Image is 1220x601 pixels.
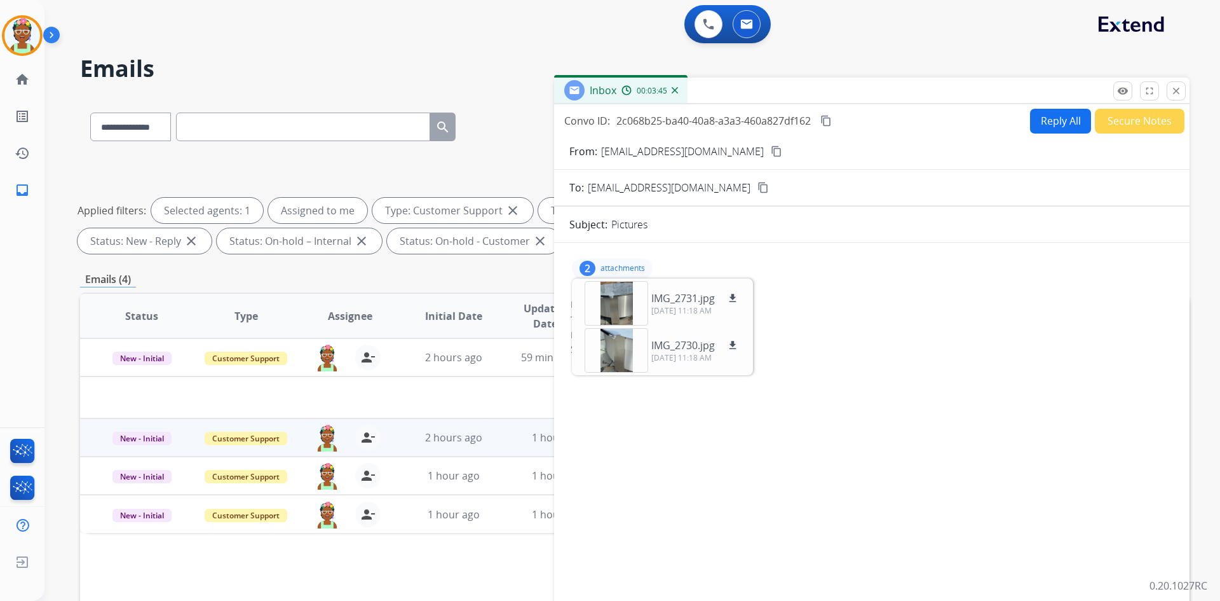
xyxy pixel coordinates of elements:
span: 1 hour ago [532,469,584,483]
p: [DATE] 11:18 AM [651,306,740,316]
mat-icon: close [532,233,548,249]
span: New - Initial [112,352,172,365]
p: [EMAIL_ADDRESS][DOMAIN_NAME] [601,144,764,159]
span: Assignee [328,308,372,324]
img: agent-avatar [315,502,340,528]
span: Customer Support [205,509,287,522]
span: 1 hour ago [428,508,480,522]
p: IMG_2730.jpg [651,338,715,353]
span: Customer Support [205,352,287,365]
span: Type [234,308,258,324]
mat-icon: content_copy [820,115,832,127]
span: Customer Support [205,432,287,445]
mat-icon: history [15,146,30,161]
span: 2c068b25-ba40-40a8-a3a3-460a827df162 [616,114,811,128]
img: avatar [4,18,40,53]
div: Assigned to me [268,198,367,223]
h2: Emails [80,56,1189,81]
span: Sent from my iPhone [571,342,1173,357]
p: Applied filters: [78,203,146,218]
mat-icon: close [184,233,199,249]
mat-icon: fullscreen [1144,85,1155,97]
mat-icon: close [1170,85,1182,97]
mat-icon: person_remove [360,468,376,483]
span: New - Initial [112,432,172,445]
mat-icon: inbox [15,183,30,198]
mat-icon: list_alt [15,109,30,124]
p: Pictures [611,217,647,232]
div: Type: Shipping Protection [538,198,705,223]
div: From: [571,298,1173,311]
mat-icon: close [505,203,520,218]
span: 59 minutes ago [521,350,595,364]
mat-icon: search [435,120,451,135]
div: Type: Customer Support [372,198,533,223]
p: 0.20.1027RC [1149,578,1207,593]
p: To: [569,180,584,195]
p: Emails (4) [80,272,136,287]
span: [EMAIL_ADDRESS][DOMAIN_NAME] [588,180,750,195]
div: Date: [571,329,1173,342]
div: To: [571,314,1173,326]
mat-icon: content_copy [757,182,769,193]
p: [DATE] 11:18 AM [651,353,740,363]
span: 2 hours ago [425,431,482,445]
p: IMG_2731.jpg [651,291,715,306]
mat-icon: home [15,72,30,87]
mat-icon: person_remove [360,430,376,445]
mat-icon: content_copy [771,146,782,157]
span: Initial Date [425,308,482,324]
button: Reply All [1030,109,1091,134]
mat-icon: person_remove [360,350,376,365]
mat-icon: close [354,233,369,249]
img: agent-avatar [315,425,340,452]
mat-icon: download [727,293,738,304]
div: Status: On-hold – Internal [217,228,382,254]
mat-icon: download [727,340,738,351]
div: Status: On-hold - Customer [387,228,560,254]
p: Subject: [569,217,607,232]
p: attachments [600,263,645,273]
p: From: [569,144,597,159]
img: agent-avatar [315,345,340,371]
img: agent-avatar [315,463,340,490]
span: 1 hour ago [428,469,480,483]
span: Inbox [590,83,616,97]
p: Convo ID: [564,113,610,128]
span: Status [125,308,158,324]
span: Updated Date [517,301,574,331]
div: Status: New - Reply [78,228,212,254]
div: 2 [579,261,595,276]
span: Customer Support [205,470,287,483]
span: 2 hours ago [425,350,482,364]
span: 00:03:45 [637,86,667,96]
span: New - Initial [112,470,172,483]
div: Selected agents: 1 [151,198,263,223]
button: Secure Notes [1095,109,1184,134]
span: 1 hour ago [532,508,584,522]
mat-icon: person_remove [360,507,376,522]
span: New - Initial [112,509,172,522]
mat-icon: remove_red_eye [1117,85,1128,97]
span: 1 hour ago [532,431,584,445]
